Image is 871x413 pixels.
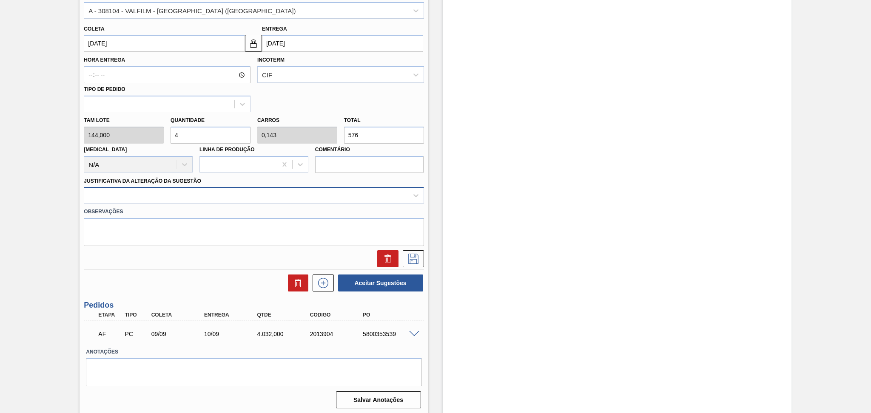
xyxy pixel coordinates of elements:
[84,26,104,32] label: Coleta
[245,35,262,52] button: locked
[248,38,259,48] img: locked
[96,325,124,343] div: Aguardando Faturamento
[262,26,287,32] label: Entrega
[84,86,125,92] label: Tipo de pedido
[284,274,308,291] div: Excluir Sugestões
[84,147,127,153] label: [MEDICAL_DATA]
[199,147,255,153] label: Linha de Produção
[84,178,201,184] label: Justificativa da Alteração da Sugestão
[84,301,424,310] h3: Pedidos
[255,331,314,337] div: 4.032,000
[361,312,420,318] div: PO
[84,35,245,52] input: dd/mm/yyyy
[338,274,423,291] button: Aceitar Sugestões
[96,312,124,318] div: Etapa
[122,331,150,337] div: Pedido de Compra
[373,250,398,267] div: Excluir Sugestão
[122,312,150,318] div: Tipo
[84,54,250,66] label: Hora Entrega
[202,331,262,337] div: 10/09/2025
[344,117,361,123] label: Total
[255,312,314,318] div: Qtde
[98,331,122,337] p: AF
[84,114,164,127] label: Tam lote
[257,117,279,123] label: Carros
[202,312,262,318] div: Entrega
[171,117,205,123] label: Quantidade
[257,57,285,63] label: Incoterm
[149,312,209,318] div: Coleta
[88,7,296,14] div: A - 308104 - VALFILM - [GEOGRAPHIC_DATA] ([GEOGRAPHIC_DATA])
[262,35,423,52] input: dd/mm/yyyy
[86,346,421,358] label: Anotações
[262,71,272,79] div: CIF
[84,206,424,218] label: Observações
[334,274,424,292] div: Aceitar Sugestões
[315,144,424,156] label: Comentário
[398,250,424,267] div: Salvar Sugestão
[361,331,420,337] div: 5800353539
[308,312,367,318] div: Código
[336,391,421,408] button: Salvar Anotações
[149,331,209,337] div: 09/09/2025
[308,274,334,291] div: Nova sugestão
[308,331,367,337] div: 2013904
